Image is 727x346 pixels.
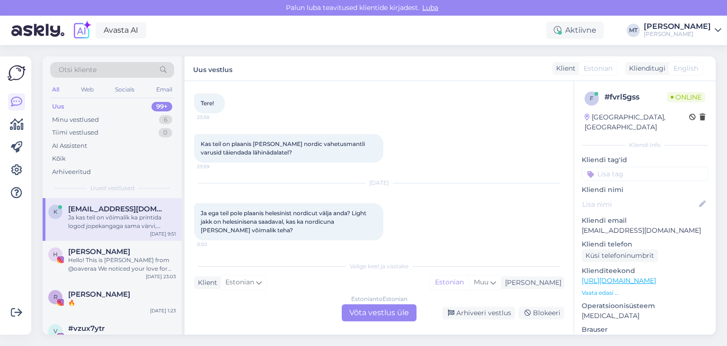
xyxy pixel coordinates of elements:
div: [DATE] 23:03 [146,273,176,280]
img: Askly Logo [8,64,26,82]
span: Romain Carrera [68,290,130,299]
div: [DATE] 1:23 [150,307,176,314]
span: Tere! [201,100,214,107]
div: Võta vestlus üle [342,304,417,321]
div: [PERSON_NAME] [644,30,711,38]
label: Uus vestlus [193,62,232,75]
span: 23:58 [197,114,232,121]
div: [GEOGRAPHIC_DATA], [GEOGRAPHIC_DATA] [585,112,689,132]
div: Küsi telefoninumbrit [582,249,658,262]
span: Otsi kliente [59,65,97,75]
p: [EMAIL_ADDRESS][DOMAIN_NAME] [582,226,708,236]
div: Hello! This is [PERSON_NAME] from @oaveraa We noticed your love for hiking and outdoor life—your ... [68,256,176,273]
div: Ja kas teil on võimalik ka printida logod jopekangaga sama värvi, [PERSON_NAME] on musta nordicu ... [68,213,176,230]
div: Klient [552,64,576,73]
div: 99+ [151,102,172,111]
span: kaarelpogga@hotmail.com [68,205,167,213]
div: # fvrl5gss [604,91,667,103]
span: Uued vestlused [90,184,134,192]
span: Estonian [225,277,254,288]
div: Klient [194,278,217,288]
input: Lisa nimi [582,199,697,209]
span: Kas teil on plaanis [PERSON_NAME] nordic vahetusmantli varusid täiendada lähinädalatel? [201,140,366,156]
span: Estonian [584,64,612,73]
span: H [53,251,58,258]
span: Ja ega teil pole plaanis helesinist nordicut välja anda? Light jakk on helesinisena saadaval, kas... [201,209,368,234]
p: [MEDICAL_DATA] [582,311,708,321]
p: Klienditeekond [582,266,708,276]
div: Email [154,83,174,96]
span: f [590,95,594,102]
div: [PERSON_NAME] [501,278,561,288]
div: Kõik [52,154,66,164]
span: Online [667,92,705,102]
div: AI Assistent [52,141,87,151]
div: Aktiivne [546,22,604,39]
span: #vzux7ytr [68,324,105,333]
span: Muu [474,278,488,286]
span: Luba [419,3,441,12]
div: Uus [52,102,64,111]
span: Hannah Hawkins [68,247,130,256]
p: Vaata edasi ... [582,289,708,297]
span: 23:59 [197,163,232,170]
div: Estonian [430,275,469,290]
div: Klienditugi [625,64,665,73]
div: All [50,83,61,96]
span: R [53,293,58,300]
p: Brauser [582,325,708,335]
div: MT [627,24,640,37]
div: Tiimi vestlused [52,128,98,137]
div: 🔥 [68,299,176,307]
div: Arhiveeri vestlus [442,307,515,319]
div: Web [79,83,96,96]
p: Kliendi email [582,216,708,226]
span: v [53,328,57,335]
div: [DATE] [194,179,564,187]
p: Kliendi nimi [582,185,708,195]
span: k [53,208,58,215]
div: 6 [159,115,172,125]
p: Operatsioonisüsteem [582,301,708,311]
span: English [674,64,698,73]
a: [URL][DOMAIN_NAME] [582,276,656,285]
div: Arhiveeritud [52,167,91,177]
div: Valige keel ja vastake [194,262,564,271]
input: Lisa tag [582,167,708,181]
div: [DATE] 9:51 [150,230,176,237]
a: Avasta AI [96,22,146,38]
div: Kliendi info [582,141,708,149]
span: 0:02 [197,241,232,248]
p: Kliendi tag'id [582,155,708,165]
img: explore-ai [72,20,92,40]
div: Blokeeri [519,307,564,319]
div: Minu vestlused [52,115,99,125]
p: Kliendi telefon [582,239,708,249]
div: [PERSON_NAME] [644,23,711,30]
a: [PERSON_NAME][PERSON_NAME] [644,23,721,38]
div: Socials [113,83,136,96]
div: Estonian to Estonian [351,295,408,303]
div: 0 [159,128,172,137]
